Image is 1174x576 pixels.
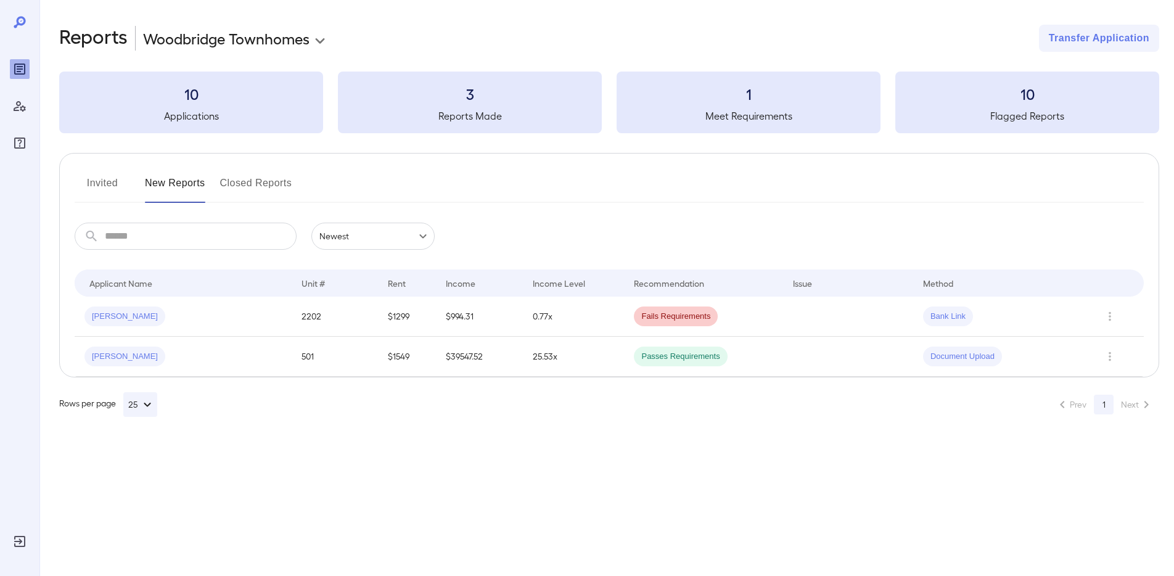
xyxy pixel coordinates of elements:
nav: pagination navigation [1049,395,1159,414]
div: Newest [311,223,435,250]
h5: Meet Requirements [617,109,880,123]
td: $39547.52 [436,337,523,377]
summary: 10Applications3Reports Made1Meet Requirements10Flagged Reports [59,72,1159,133]
td: 0.77x [523,297,625,337]
span: Passes Requirements [634,351,727,363]
h3: 1 [617,84,880,104]
div: Recommendation [634,276,704,290]
div: Income Level [533,276,585,290]
button: Row Actions [1100,347,1120,366]
span: Fails Requirements [634,311,718,323]
h2: Reports [59,25,128,52]
h5: Applications [59,109,323,123]
td: $1299 [378,297,436,337]
div: Rent [388,276,408,290]
button: New Reports [145,173,205,203]
div: Issue [793,276,813,290]
div: FAQ [10,133,30,153]
h5: Flagged Reports [895,109,1159,123]
span: Document Upload [923,351,1002,363]
div: Income [446,276,475,290]
div: Method [923,276,953,290]
span: Bank Link [923,311,973,323]
h3: 10 [59,84,323,104]
td: 501 [292,337,379,377]
div: Rows per page [59,392,157,417]
td: $1549 [378,337,436,377]
button: page 1 [1094,395,1114,414]
span: [PERSON_NAME] [84,351,165,363]
td: 25.53x [523,337,625,377]
button: Row Actions [1100,307,1120,326]
div: Manage Users [10,96,30,116]
h5: Reports Made [338,109,602,123]
h3: 10 [895,84,1159,104]
button: Invited [75,173,130,203]
button: 25 [123,392,157,417]
td: 2202 [292,297,379,337]
span: [PERSON_NAME] [84,311,165,323]
div: Applicant Name [89,276,152,290]
h3: 3 [338,84,602,104]
button: Closed Reports [220,173,292,203]
div: Reports [10,59,30,79]
div: Log Out [10,532,30,551]
button: Transfer Application [1039,25,1159,52]
td: $994.31 [436,297,523,337]
div: Unit # [302,276,325,290]
p: Woodbridge Townhomes [143,28,310,48]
